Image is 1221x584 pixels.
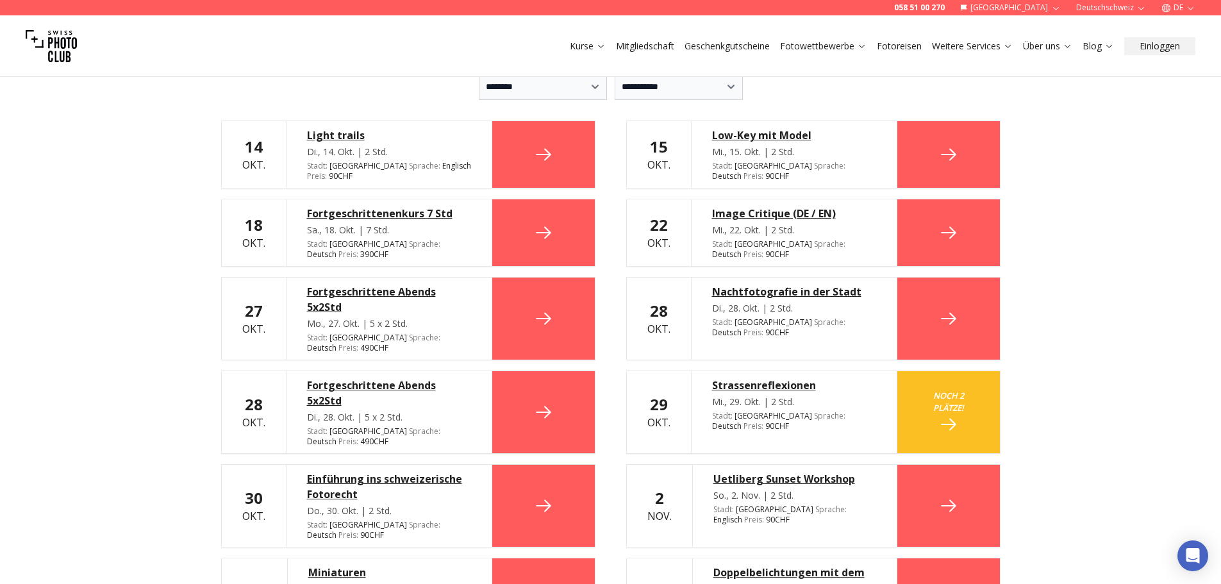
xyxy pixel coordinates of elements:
[616,40,674,53] a: Mitgliedschaft
[713,489,876,502] div: So., 2. Nov. | 2 Std.
[307,333,471,353] div: [GEOGRAPHIC_DATA] 490 CHF
[647,394,670,430] div: Okt.
[712,249,742,260] span: Deutsch
[307,160,328,171] span: Stadt :
[655,487,664,508] b: 2
[307,378,471,408] a: Fortgeschrittene Abends 5x2Std
[307,224,471,237] div: Sa., 18. Okt. | 7 Std.
[712,224,876,237] div: Mi., 22. Okt. | 2 Std.
[713,505,876,525] div: [GEOGRAPHIC_DATA] 90 CHF
[307,161,471,181] div: [GEOGRAPHIC_DATA] 90 CHF
[744,514,764,525] span: Preis :
[409,332,440,343] span: Sprache :
[307,239,471,260] div: [GEOGRAPHIC_DATA] 390 CHF
[442,161,471,171] span: Englisch
[1124,37,1195,55] button: Einloggen
[712,302,876,315] div: Di., 28. Okt. | 2 Std.
[308,565,471,580] a: Miniaturen
[872,37,927,55] button: Fotoreisen
[647,301,670,337] div: Okt.
[712,328,742,338] span: Deutsch
[932,40,1013,53] a: Weitere Services
[814,160,845,171] span: Sprache :
[679,37,775,55] button: Geschenkgutscheine
[650,136,668,157] b: 15
[307,411,471,424] div: Di., 28. Okt. | 5 x 2 Std.
[1023,40,1072,53] a: Über uns
[409,426,440,437] span: Sprache :
[307,332,328,343] span: Stadt :
[743,249,763,260] span: Preis :
[1083,40,1114,53] a: Blog
[712,317,876,338] div: [GEOGRAPHIC_DATA] 90 CHF
[712,160,733,171] span: Stadt :
[307,146,471,158] div: Di., 14. Okt. | 2 Std.
[775,37,872,55] button: Fotowettbewerbe
[712,238,733,249] span: Stadt :
[650,394,668,415] b: 29
[712,317,733,328] span: Stadt :
[712,284,876,299] a: Nachtfotografie in der Stadt
[647,488,672,524] div: Nov.
[242,301,265,337] div: Okt.
[245,394,263,415] b: 28
[307,437,336,447] span: Deutsch
[409,160,440,171] span: Sprache :
[245,136,263,157] b: 14
[307,206,471,221] a: Fortgeschrittenenkurs 7 Std
[713,504,734,515] span: Stadt :
[570,40,606,53] a: Kurse
[307,317,471,330] div: Mo., 27. Okt. | 5 x 2 Std.
[713,471,876,487] div: Uetliberg Sunset Workshop
[409,519,440,530] span: Sprache :
[918,390,979,414] small: Noch 2 Plätze!
[338,342,358,353] span: Preis :
[712,239,876,260] div: [GEOGRAPHIC_DATA] 90 CHF
[712,161,876,181] div: [GEOGRAPHIC_DATA] 90 CHF
[814,410,845,421] span: Sprache :
[307,426,328,437] span: Stadt :
[409,238,440,249] span: Sprache :
[712,206,876,221] div: Image Critique (DE / EN)
[927,37,1018,55] button: Weitere Services
[307,284,471,315] a: Fortgeschrittene Abends 5x2Std
[307,426,471,447] div: [GEOGRAPHIC_DATA] 490 CHF
[26,21,77,72] img: Swiss photo club
[242,488,265,524] div: Okt.
[245,214,263,235] b: 18
[1077,37,1119,55] button: Blog
[894,3,945,13] a: 058 51 00 270
[713,515,742,525] span: Englisch
[338,436,358,447] span: Preis :
[1018,37,1077,55] button: Über uns
[780,40,867,53] a: Fotowettbewerbe
[897,371,1000,453] a: Noch 2 Plätze!
[650,300,668,321] b: 28
[743,171,763,181] span: Preis :
[814,238,845,249] span: Sprache :
[712,378,876,393] a: Strassenreflexionen
[307,519,328,530] span: Stadt :
[743,421,763,431] span: Preis :
[338,530,358,540] span: Preis :
[307,343,336,353] span: Deutsch
[712,411,876,431] div: [GEOGRAPHIC_DATA] 90 CHF
[307,471,471,502] a: Einführung ins schweizerische Fotorecht
[1177,540,1208,571] div: Open Intercom Messenger
[245,300,263,321] b: 27
[307,128,471,143] div: Light trails
[650,214,668,235] b: 22
[712,410,733,421] span: Stadt :
[712,128,876,143] a: Low-Key mit Model
[647,215,670,251] div: Okt.
[242,215,265,251] div: Okt.
[307,520,471,540] div: [GEOGRAPHIC_DATA] 90 CHF
[712,421,742,431] span: Deutsch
